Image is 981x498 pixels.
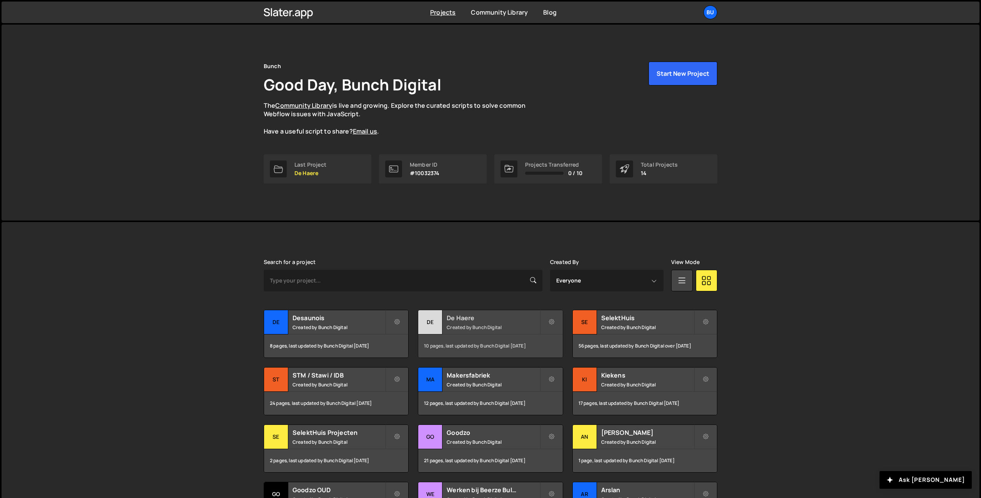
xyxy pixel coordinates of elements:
div: Last Project [294,162,326,168]
h2: Makersfabriek [447,371,539,379]
small: Created by Bunch Digital [601,381,694,388]
a: Last Project De Haere [264,154,371,184]
a: Community Library [471,8,528,17]
h2: Werken bij Beerze Bulten [447,486,539,494]
div: 10 pages, last updated by Bunch Digital [DATE] [418,334,562,358]
div: 2 pages, last updated by Bunch Digital [DATE] [264,449,408,472]
div: Ki [573,368,597,392]
p: 14 [641,170,678,176]
div: 24 pages, last updated by Bunch Digital [DATE] [264,392,408,415]
div: Ma [418,368,442,392]
a: Ma Makersfabriek Created by Bunch Digital 12 pages, last updated by Bunch Digital [DATE] [418,367,563,415]
small: Created by Bunch Digital [293,381,385,388]
a: An [PERSON_NAME] Created by Bunch Digital 1 page, last updated by Bunch Digital [DATE] [572,424,717,473]
p: De Haere [294,170,326,176]
label: View Mode [671,259,700,265]
a: Go Goodzo Created by Bunch Digital 21 pages, last updated by Bunch Digital [DATE] [418,424,563,473]
a: ST STM / Stawi / IDB Created by Bunch Digital 24 pages, last updated by Bunch Digital [DATE] [264,367,409,415]
div: 21 pages, last updated by Bunch Digital [DATE] [418,449,562,472]
h2: De Haere [447,314,539,322]
small: Created by Bunch Digital [293,439,385,445]
h2: [PERSON_NAME] [601,428,694,437]
a: Bu [703,5,717,19]
div: 1 page, last updated by Bunch Digital [DATE] [573,449,717,472]
a: Community Library [275,101,332,110]
div: An [573,425,597,449]
div: Se [573,310,597,334]
small: Created by Bunch Digital [447,324,539,331]
small: Created by Bunch Digital [601,439,694,445]
h1: Good Day, Bunch Digital [264,74,441,95]
a: Projects [430,8,456,17]
h2: Arslan [601,486,694,494]
div: 8 pages, last updated by Bunch Digital [DATE] [264,334,408,358]
p: The is live and growing. Explore the curated scripts to solve common Webflow issues with JavaScri... [264,101,540,136]
div: 12 pages, last updated by Bunch Digital [DATE] [418,392,562,415]
label: Created By [550,259,579,265]
input: Type your project... [264,270,542,291]
h2: Kiekens [601,371,694,379]
div: 56 pages, last updated by Bunch Digital over [DATE] [573,334,717,358]
div: Member ID [410,162,439,168]
a: De De Haere Created by Bunch Digital 10 pages, last updated by Bunch Digital [DATE] [418,310,563,358]
small: Created by Bunch Digital [601,324,694,331]
button: Ask [PERSON_NAME] [880,471,972,489]
div: 17 pages, last updated by Bunch Digital [DATE] [573,392,717,415]
div: De [418,310,442,334]
div: Se [264,425,288,449]
small: Created by Bunch Digital [447,381,539,388]
div: Bunch [264,62,281,71]
h2: STM / Stawi / IDB [293,371,385,379]
h2: Goodzo [447,428,539,437]
div: Total Projects [641,162,678,168]
small: Created by Bunch Digital [447,439,539,445]
button: Start New Project [648,62,717,85]
label: Search for a project [264,259,316,265]
div: De [264,310,288,334]
h2: SelektHuis [601,314,694,322]
h2: Goodzo OUD [293,486,385,494]
span: 0 / 10 [568,170,582,176]
div: Projects Transferred [525,162,582,168]
a: Se SelektHuis Created by Bunch Digital 56 pages, last updated by Bunch Digital over [DATE] [572,310,717,358]
h2: SelektHuis Projecten [293,428,385,437]
a: Blog [543,8,557,17]
a: Se SelektHuis Projecten Created by Bunch Digital 2 pages, last updated by Bunch Digital [DATE] [264,424,409,473]
p: #10032374 [410,170,439,176]
div: ST [264,368,288,392]
h2: Desaunois [293,314,385,322]
a: Ki Kiekens Created by Bunch Digital 17 pages, last updated by Bunch Digital [DATE] [572,367,717,415]
a: De Desaunois Created by Bunch Digital 8 pages, last updated by Bunch Digital [DATE] [264,310,409,358]
a: Email us [353,127,377,135]
small: Created by Bunch Digital [293,324,385,331]
div: Go [418,425,442,449]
